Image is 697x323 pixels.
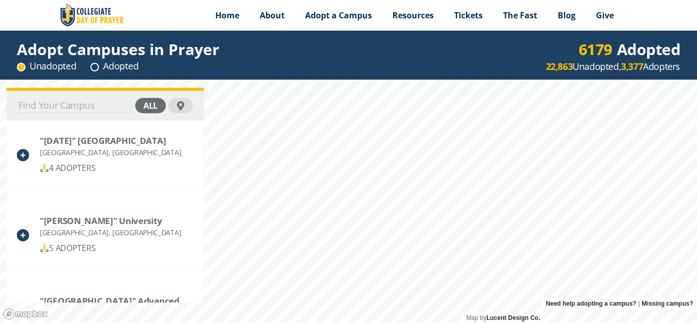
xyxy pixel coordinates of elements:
a: Tickets [444,3,493,28]
div: "La Grace University" Advanced Technicians School of Benin [40,295,193,317]
span: Resources [392,10,434,21]
div: Adopt Campuses in Prayer [17,43,219,56]
div: | [542,297,697,310]
div: 4 ADOPTERS [40,162,181,175]
span: Give [596,10,614,21]
span: Adopt a Campus [305,10,372,21]
div: "December 1, 1918" University of Alba Iulia [40,135,181,146]
div: 6179 [579,43,612,56]
a: Mapbox logo [3,308,48,320]
a: Missing campus? [642,297,693,310]
div: Unadopted [17,60,76,72]
a: Home [205,3,250,28]
span: Tickets [454,10,483,21]
div: Adopted [579,43,681,56]
span: The Fast [503,10,537,21]
div: Unadopted, Adopters [546,60,680,73]
a: Give [586,3,624,28]
a: Adopt a Campus [295,3,382,28]
img: 🙏 [40,164,48,172]
div: "Gabriele d'Annunzio" University [40,215,181,226]
a: About [250,3,295,28]
div: Adopted [90,60,138,72]
a: Blog [547,3,586,28]
img: 🙏 [40,244,48,252]
span: Blog [558,10,576,21]
a: Need help adopting a campus? [546,297,636,310]
a: Lucent Design Co. [486,314,540,321]
strong: 22,863 [546,60,573,72]
strong: 3,377 [621,60,643,72]
span: Home [215,10,239,21]
a: Resources [382,3,444,28]
div: all [135,98,166,113]
span: About [260,10,285,21]
div: [GEOGRAPHIC_DATA], [GEOGRAPHIC_DATA] [40,146,181,159]
div: Map by [462,313,544,323]
a: The Fast [493,3,547,28]
div: 5 ADOPTERS [40,242,181,255]
input: Find Your Campus [17,98,133,113]
div: [GEOGRAPHIC_DATA], [GEOGRAPHIC_DATA] [40,226,181,239]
